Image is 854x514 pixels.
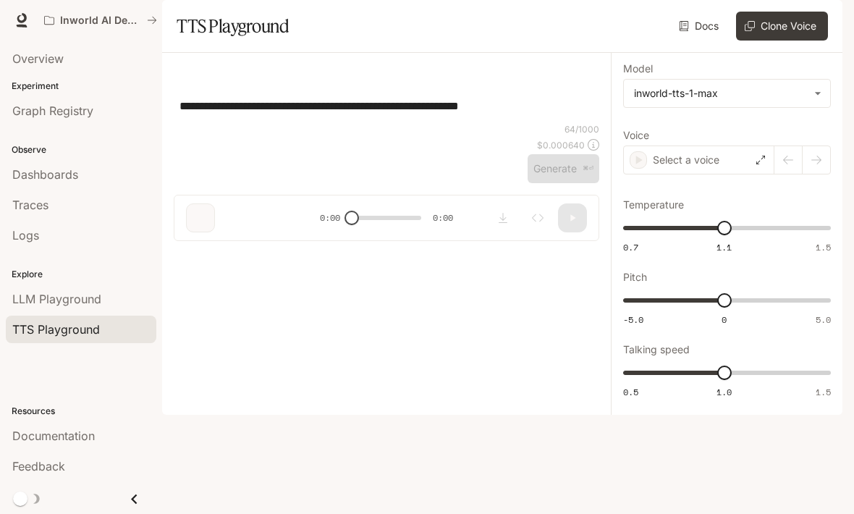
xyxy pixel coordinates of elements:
p: Voice [623,130,649,140]
h1: TTS Playground [177,12,289,41]
p: Talking speed [623,345,690,355]
span: 1.5 [816,241,831,253]
div: inworld-tts-1-max [624,80,830,107]
p: 64 / 1000 [565,123,599,135]
a: Docs [676,12,724,41]
div: inworld-tts-1-max [634,86,807,101]
span: 0 [722,313,727,326]
span: 0.7 [623,241,638,253]
span: 1.5 [816,386,831,398]
p: Model [623,64,653,74]
p: Inworld AI Demos [60,14,141,27]
button: All workspaces [38,6,164,35]
p: Temperature [623,200,684,210]
span: 0.5 [623,386,638,398]
span: 1.1 [716,241,732,253]
span: 1.0 [716,386,732,398]
p: Pitch [623,272,647,282]
span: 5.0 [816,313,831,326]
p: $ 0.000640 [537,139,585,151]
span: -5.0 [623,313,643,326]
button: Clone Voice [736,12,828,41]
p: Select a voice [653,153,719,167]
